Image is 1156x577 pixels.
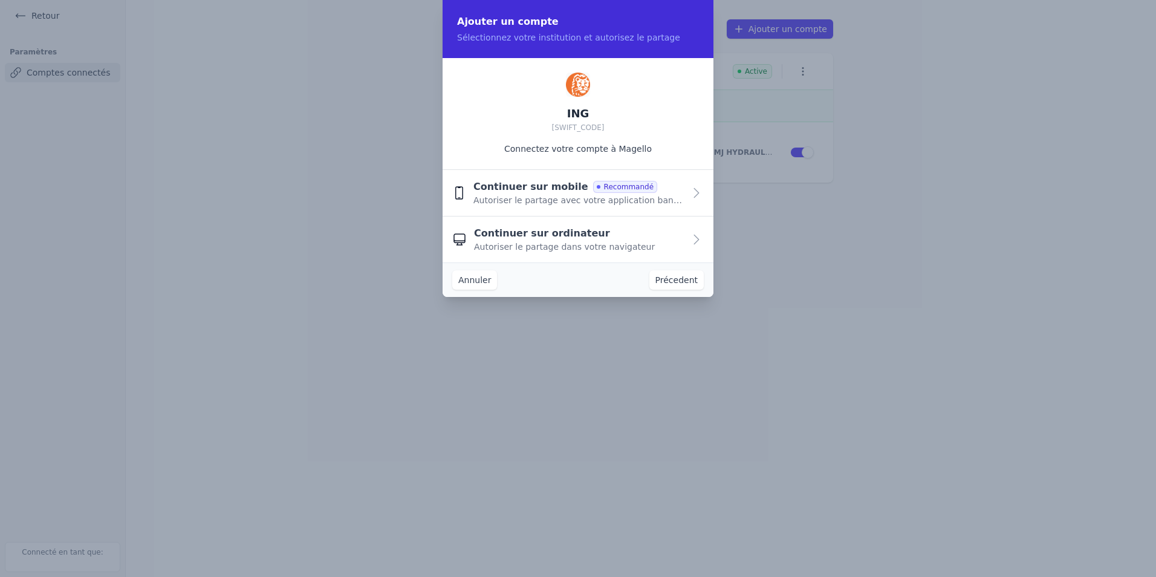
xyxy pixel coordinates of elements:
[473,180,588,194] span: Continuer sur mobile
[457,31,699,44] p: Sélectionnez votre institution et autorisez le partage
[443,170,713,217] button: Continuer sur mobile Recommandé Autoriser le partage avec votre application bancaire
[474,241,655,253] span: Autoriser le partage dans votre navigateur
[551,123,604,132] span: [SWIFT_CODE]
[649,270,704,290] button: Précedent
[474,226,610,241] span: Continuer sur ordinateur
[504,143,652,155] p: Connectez votre compte à Magello
[566,73,590,97] img: ING
[551,106,604,121] h2: ING
[457,15,699,29] h2: Ajouter un compte
[452,270,497,290] button: Annuler
[443,217,713,262] button: Continuer sur ordinateur Autoriser le partage dans votre navigateur
[593,181,657,193] span: Recommandé
[473,194,684,206] span: Autoriser le partage avec votre application bancaire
